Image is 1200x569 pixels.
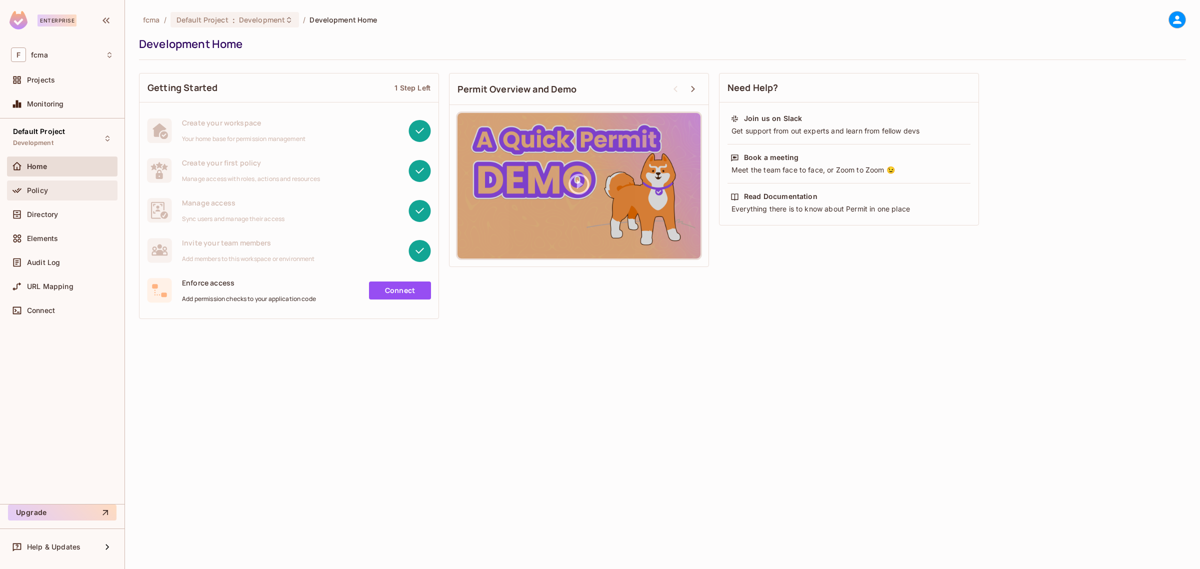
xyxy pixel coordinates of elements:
[8,504,116,520] button: Upgrade
[744,113,802,123] div: Join us on Slack
[232,16,235,24] span: :
[182,295,316,303] span: Add permission checks to your application code
[303,15,305,24] li: /
[730,165,967,175] div: Meet the team face to face, or Zoom to Zoom 😉
[31,51,48,59] span: Workspace: fcma
[309,15,377,24] span: Development Home
[182,118,305,127] span: Create your workspace
[27,210,58,218] span: Directory
[27,306,55,314] span: Connect
[182,238,315,247] span: Invite your team members
[9,11,27,29] img: SReyMgAAAABJRU5ErkJggg==
[730,126,967,136] div: Get support from out experts and learn from fellow devs
[727,81,778,94] span: Need Help?
[27,76,55,84] span: Projects
[13,127,65,135] span: Default Project
[27,282,73,290] span: URL Mapping
[143,15,160,24] span: the active workspace
[239,15,285,24] span: Development
[27,162,47,170] span: Home
[369,281,431,299] a: Connect
[182,198,284,207] span: Manage access
[27,100,64,108] span: Monitoring
[27,234,58,242] span: Elements
[457,83,577,95] span: Permit Overview and Demo
[182,255,315,263] span: Add members to this workspace or environment
[13,139,53,147] span: Development
[182,158,320,167] span: Create your first policy
[27,543,80,551] span: Help & Updates
[164,15,166,24] li: /
[182,175,320,183] span: Manage access with roles, actions and resources
[176,15,228,24] span: Default Project
[27,186,48,194] span: Policy
[139,36,1181,51] div: Development Home
[730,204,967,214] div: Everything there is to know about Permit in one place
[394,83,430,92] div: 1 Step Left
[37,14,76,26] div: Enterprise
[11,47,26,62] span: F
[182,135,305,143] span: Your home base for permission management
[182,278,316,287] span: Enforce access
[744,191,817,201] div: Read Documentation
[182,215,284,223] span: Sync users and manage their access
[147,81,217,94] span: Getting Started
[27,258,60,266] span: Audit Log
[744,152,798,162] div: Book a meeting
